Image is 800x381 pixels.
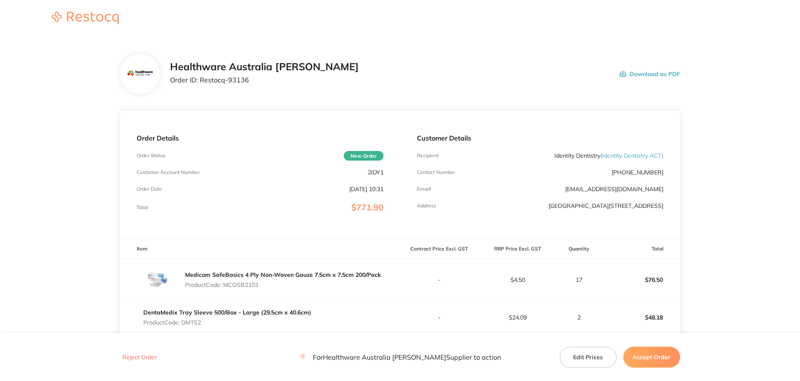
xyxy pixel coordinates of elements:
[401,276,478,283] p: -
[43,12,127,26] a: Restocq logo
[401,314,478,321] p: -
[602,307,680,327] p: $48.18
[549,202,663,209] p: [GEOGRAPHIC_DATA][STREET_ADDRESS]
[479,276,556,283] p: $4.50
[170,76,359,84] p: Order ID: Restocq- 93136
[479,314,556,321] p: $24.09
[620,61,680,87] button: Download as PDF
[417,203,436,209] p: Address
[185,281,381,288] p: Product Code: MCOSB2103
[612,169,663,176] p: [PHONE_NUMBER]
[137,259,178,301] img: cThkczlsOQ
[368,169,383,176] p: 2IDY1
[417,153,439,159] p: Recipient
[417,169,455,175] p: Contact Number
[170,61,359,73] h2: Healthware Australia [PERSON_NAME]
[417,134,663,142] p: Customer Details
[344,151,383,161] span: New Order
[602,270,680,290] p: $76.50
[417,186,431,192] p: Emaill
[143,319,311,326] p: Product Code: DMTS2
[127,61,154,88] img: Mjc2MnhocQ
[349,186,383,192] p: [DATE] 10:31
[185,271,381,279] a: Medicom SafeBasics 4 Ply Non-Woven Gauze 7.5cm x 7.5cm 200/Pack
[43,12,127,24] img: Restocq logo
[300,353,501,361] p: For Healthware Australia [PERSON_NAME] Supplier to action
[565,185,663,193] a: [EMAIL_ADDRESS][DOMAIN_NAME]
[137,169,200,175] p: Customer Account Number
[120,239,400,259] th: Item
[137,134,383,142] p: Order Details
[600,152,663,159] span: ( Identity Dentistry ACT )
[602,239,680,259] th: Total
[557,239,602,259] th: Quantity
[557,314,601,321] p: 2
[351,202,383,212] span: $771.90
[120,353,159,361] button: Reject Order
[554,152,663,159] p: Identity Dentistry
[557,276,601,283] p: 17
[143,309,311,316] a: DentaMedix Tray Sleeve 500/Box - Large (29.5cm x 40.6cm)
[623,346,680,367] button: Accept Order
[560,346,617,367] button: Edit Prices
[137,186,162,192] p: Order Date
[400,239,479,259] th: Contract Price Excl. GST
[137,153,165,159] p: Order Status
[478,239,557,259] th: RRP Price Excl. GST
[137,205,148,210] p: Total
